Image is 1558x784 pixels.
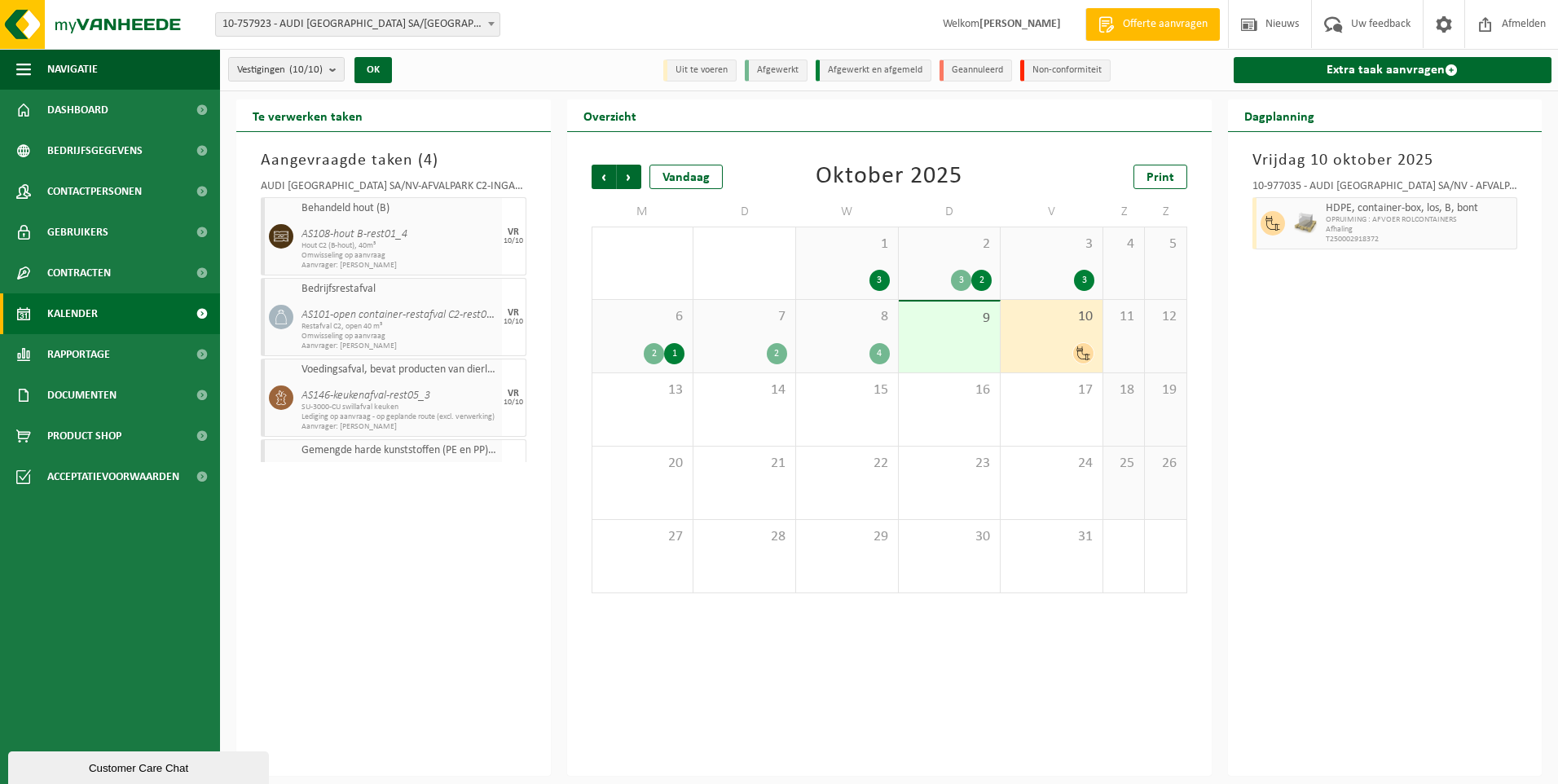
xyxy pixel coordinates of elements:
[1009,308,1094,326] span: 10
[289,64,323,75] count: (10/10)
[504,399,523,407] div: 10/10
[907,455,992,473] span: 23
[1020,59,1111,81] li: Non-conformiteit
[47,130,143,171] span: Bedrijfsgegevens
[1145,197,1186,227] td: Z
[424,152,433,169] span: 4
[1153,455,1177,473] span: 26
[301,390,430,402] i: AS146-keukenafval-rest05_3
[1133,165,1187,189] a: Print
[47,293,98,334] span: Kalender
[47,49,98,90] span: Navigatie
[47,212,108,253] span: Gebruikers
[702,455,787,473] span: 21
[816,165,962,189] div: Oktober 2025
[649,165,723,189] div: Vandaag
[1153,308,1177,326] span: 12
[47,334,110,375] span: Rapportage
[215,12,500,37] span: 10-757923 - AUDI BRUSSELS SA/NV - VORST
[601,381,685,399] span: 13
[47,171,142,212] span: Contactpersonen
[354,57,392,83] button: OK
[1293,211,1318,236] img: LP-PA-00000-WDN-11
[567,99,653,131] h2: Overzicht
[702,528,787,546] span: 28
[301,283,498,296] span: Bedrijfsrestafval
[301,422,498,432] span: Aanvrager: [PERSON_NAME]
[601,455,685,473] span: 20
[1326,235,1513,244] span: T250002918372
[1252,181,1518,197] div: 10-977035 - AUDI [GEOGRAPHIC_DATA] SA/NV - AFVALPARK AP – OPRUIMING EOP - VORST
[301,412,498,422] span: Lediging op aanvraag - op geplande route (excl. verwerking)
[1111,236,1136,253] span: 4
[1103,197,1145,227] td: Z
[47,416,121,456] span: Product Shop
[869,343,890,364] div: 4
[767,343,787,364] div: 2
[47,90,108,130] span: Dashboard
[702,308,787,326] span: 7
[745,59,808,81] li: Afgewerkt
[237,58,323,82] span: Vestigingen
[804,236,890,253] span: 1
[702,381,787,399] span: 14
[1009,528,1094,546] span: 31
[47,456,179,497] span: Acceptatievoorwaarden
[301,403,498,412] span: SU-3000-CU swillafval keuken
[301,363,498,377] span: Voedingsafval, bevat producten van dierlijke oorsprong, onverpakt, categorie 3
[301,322,498,332] span: Restafval C2, open 40 m³
[1228,99,1331,131] h2: Dagplanning
[1119,16,1212,33] span: Offerte aanvragen
[1085,8,1220,41] a: Offerte aanvragen
[804,308,890,326] span: 8
[816,59,931,81] li: Afgewerkt en afgemeld
[1009,236,1094,253] span: 3
[899,197,1001,227] td: D
[907,381,992,399] span: 16
[601,528,685,546] span: 27
[601,308,685,326] span: 6
[1326,215,1513,225] span: OPRUIMING : AFVOER ROLCONTAINERS
[693,197,796,227] td: D
[301,251,498,261] span: Omwisseling op aanvraag
[1326,202,1513,215] span: HDPE, container-box, los, B, bont
[47,253,111,293] span: Contracten
[1001,197,1103,227] td: V
[804,381,890,399] span: 15
[1009,381,1094,399] span: 17
[592,197,694,227] td: M
[951,270,971,291] div: 3
[508,308,519,318] div: VR
[261,148,526,173] h3: Aangevraagde taken ( )
[1326,225,1513,235] span: Afhaling
[1252,148,1518,173] h3: Vrijdag 10 oktober 2025
[261,181,526,197] div: AUDI [GEOGRAPHIC_DATA] SA/NV-AFVALPARK C2-INGANG 1
[504,237,523,245] div: 10/10
[8,748,272,784] iframe: chat widget
[1146,171,1174,184] span: Print
[1074,270,1094,291] div: 3
[301,341,498,351] span: Aanvrager: [PERSON_NAME]
[664,343,684,364] div: 1
[796,197,899,227] td: W
[617,165,641,189] span: Volgende
[1111,308,1136,326] span: 11
[592,165,616,189] span: Vorige
[1009,455,1094,473] span: 24
[301,332,498,341] span: Omwisseling op aanvraag
[1153,236,1177,253] span: 5
[301,202,498,215] span: Behandeld hout (B)
[301,444,498,457] span: Gemengde harde kunststoffen (PE en PP), recycleerbaar (industrieel)
[236,99,379,131] h2: Te verwerken taken
[979,18,1061,30] strong: [PERSON_NAME]
[508,227,519,237] div: VR
[971,270,992,291] div: 2
[1153,381,1177,399] span: 19
[663,59,737,81] li: Uit te voeren
[907,236,992,253] span: 2
[644,343,664,364] div: 2
[216,13,500,36] span: 10-757923 - AUDI BRUSSELS SA/NV - VORST
[907,310,992,328] span: 9
[228,57,345,81] button: Vestigingen(10/10)
[508,389,519,399] div: VR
